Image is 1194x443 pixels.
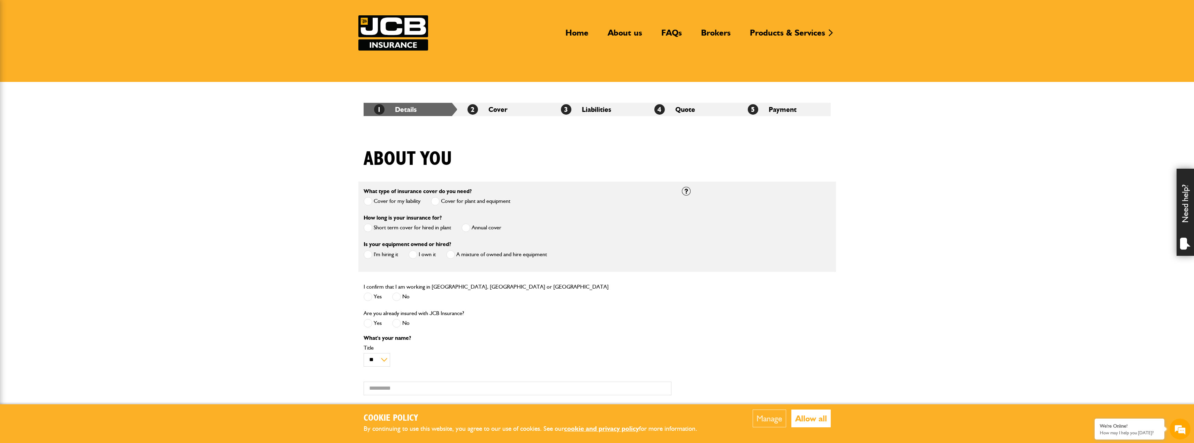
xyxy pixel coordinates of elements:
[409,250,436,259] label: I own it
[1100,430,1159,435] p: How may I help you today?
[364,423,709,434] p: By continuing to use this website, you agree to our use of cookies. See our for more information.
[364,413,709,424] h2: Cookie Policy
[364,147,452,171] h1: About you
[364,197,420,206] label: Cover for my liability
[364,189,472,194] label: What type of insurance cover do you need?
[1177,169,1194,256] div: Need help?
[745,28,830,44] a: Products & Services
[656,28,687,44] a: FAQs
[791,410,831,427] button: Allow all
[364,345,671,351] label: Title
[364,311,464,316] label: Are you already insured with JCB Insurance?
[392,319,410,328] label: No
[561,104,571,115] span: 3
[364,250,398,259] label: I'm hiring it
[644,103,737,116] li: Quote
[364,292,382,301] label: Yes
[1100,423,1159,429] div: We're Online!
[364,223,451,232] label: Short term cover for hired in plant
[696,28,736,44] a: Brokers
[358,15,428,51] a: JCB Insurance Services
[550,103,644,116] li: Liabilities
[467,104,478,115] span: 2
[364,103,457,116] li: Details
[364,335,671,341] p: What's your name?
[753,410,786,427] button: Manage
[462,223,501,232] label: Annual cover
[748,104,758,115] span: 5
[364,319,382,328] label: Yes
[364,284,609,290] label: I confirm that I am working in [GEOGRAPHIC_DATA], [GEOGRAPHIC_DATA] or [GEOGRAPHIC_DATA]
[457,103,550,116] li: Cover
[431,197,510,206] label: Cover for plant and equipment
[392,292,410,301] label: No
[364,215,442,221] label: How long is your insurance for?
[602,28,647,44] a: About us
[358,15,428,51] img: JCB Insurance Services logo
[364,242,451,247] label: Is your equipment owned or hired?
[564,425,639,433] a: cookie and privacy policy
[374,104,385,115] span: 1
[446,250,547,259] label: A mixture of owned and hire equipment
[654,104,665,115] span: 4
[560,28,594,44] a: Home
[737,103,831,116] li: Payment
